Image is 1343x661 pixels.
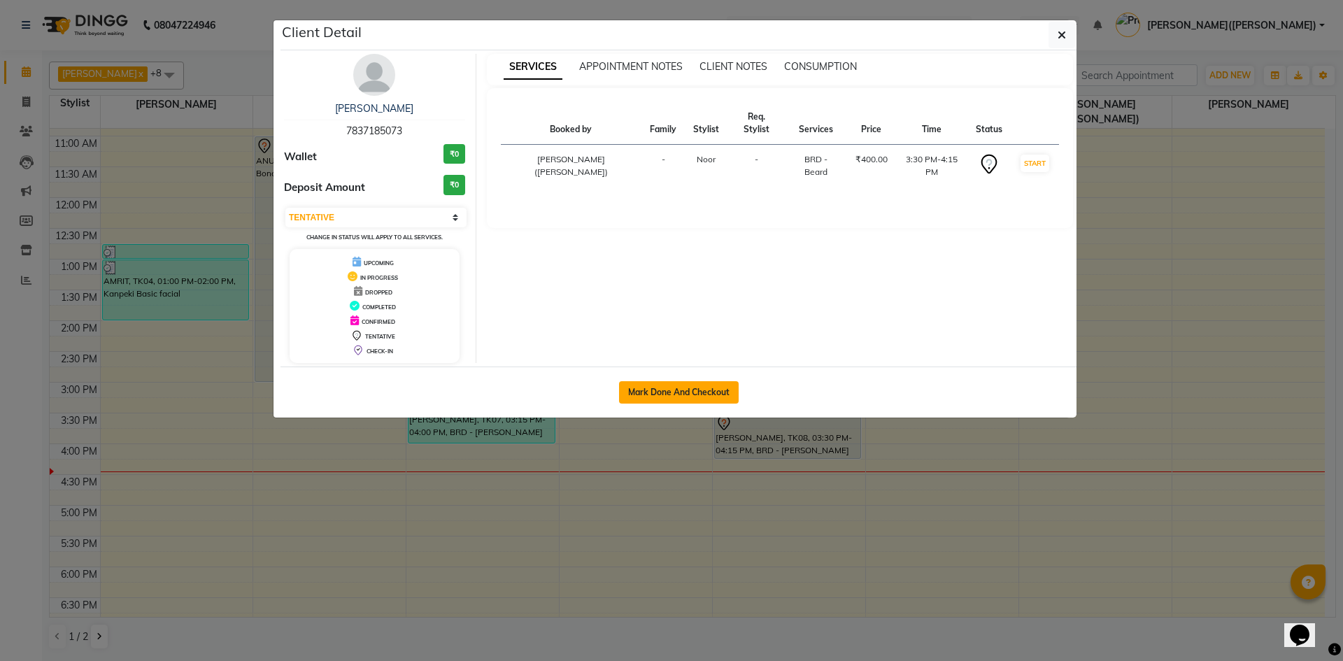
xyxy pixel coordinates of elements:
[362,304,396,311] span: COMPLETED
[794,153,839,178] div: BRD - Beard
[501,145,642,187] td: [PERSON_NAME]([PERSON_NAME])
[855,153,888,166] div: ₹400.00
[306,234,443,241] small: Change in status will apply to all services.
[697,154,716,164] span: Noor
[443,175,465,195] h3: ₹0
[1021,155,1049,172] button: START
[641,145,685,187] td: -
[360,274,398,281] span: IN PROGRESS
[727,102,785,145] th: Req. Stylist
[641,102,685,145] th: Family
[896,145,967,187] td: 3:30 PM-4:15 PM
[443,144,465,164] h3: ₹0
[367,348,393,355] span: CHECK-IN
[284,149,317,165] span: Wallet
[362,318,395,325] span: CONFIRMED
[619,381,739,404] button: Mark Done And Checkout
[727,145,785,187] td: -
[699,60,767,73] span: CLIENT NOTES
[284,180,365,196] span: Deposit Amount
[896,102,967,145] th: Time
[1284,605,1329,647] iframe: chat widget
[967,102,1011,145] th: Status
[685,102,727,145] th: Stylist
[346,125,402,137] span: 7837185073
[335,102,413,115] a: [PERSON_NAME]
[786,102,847,145] th: Services
[579,60,683,73] span: APPOINTMENT NOTES
[365,333,395,340] span: TENTATIVE
[364,260,394,266] span: UPCOMING
[501,102,642,145] th: Booked by
[847,102,896,145] th: Price
[784,60,857,73] span: CONSUMPTION
[282,22,362,43] h5: Client Detail
[365,289,392,296] span: DROPPED
[353,54,395,96] img: avatar
[504,55,562,80] span: SERVICES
